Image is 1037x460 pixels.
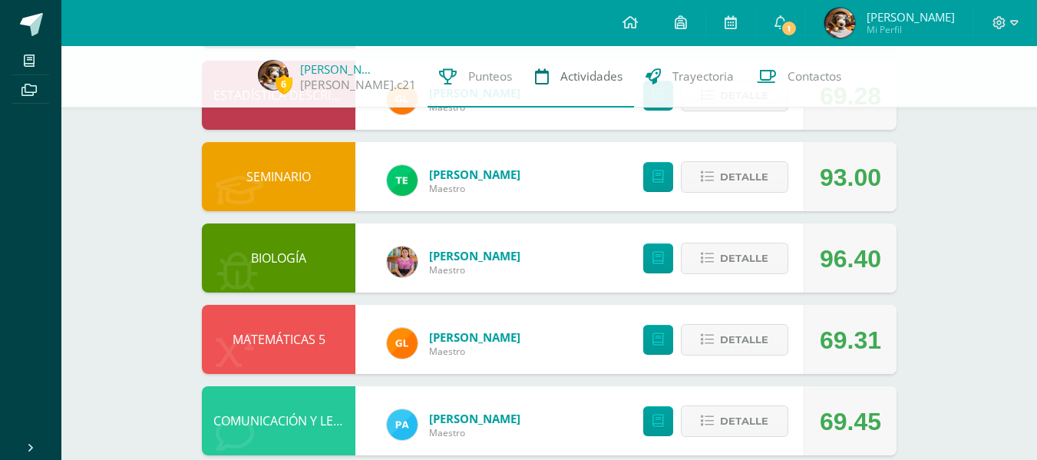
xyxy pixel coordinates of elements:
div: BIOLOGÍA [202,223,355,293]
a: [PERSON_NAME] [300,61,377,77]
div: 69.45 [820,387,881,456]
button: Detalle [681,161,788,193]
a: Contactos [745,46,853,108]
img: 4d02e55cc8043f0aab29493a7075c5f8.png [387,409,418,440]
a: Trayectoria [634,46,745,108]
span: Actividades [560,68,623,84]
span: Maestro [429,182,520,195]
div: 69.31 [820,306,881,375]
span: Contactos [788,68,841,84]
img: 43d3dab8d13cc64d9a3940a0882a4dc3.png [387,165,418,196]
span: Punteos [468,68,512,84]
button: Detalle [681,243,788,274]
img: 7115e4ef1502d82e30f2a52f7cb22b3f.png [387,328,418,359]
span: Trayectoria [672,68,734,84]
span: Detalle [720,407,768,435]
div: 96.40 [820,224,881,293]
span: Maestro [429,426,520,439]
span: Detalle [720,244,768,273]
a: [PERSON_NAME].c21 [300,77,416,93]
div: MATEMÁTICAS 5 [202,305,355,374]
div: SEMINARIO [202,142,355,211]
a: Actividades [523,46,634,108]
button: Detalle [681,405,788,437]
span: Maestro [429,345,520,358]
span: 6 [276,74,292,94]
a: [PERSON_NAME] [429,329,520,345]
img: 26a1984f3b5d9629c6cfe4c92813787a.png [258,60,289,91]
a: [PERSON_NAME] [429,167,520,182]
span: Maestro [429,263,520,276]
span: Detalle [720,163,768,191]
a: Punteos [428,46,523,108]
span: Detalle [720,326,768,354]
div: 93.00 [820,143,881,212]
img: 26a1984f3b5d9629c6cfe4c92813787a.png [824,8,855,38]
img: e8319d1de0642b858999b202df7e829e.png [387,247,418,277]
a: [PERSON_NAME] [429,411,520,426]
a: [PERSON_NAME] [429,248,520,263]
span: Mi Perfil [867,23,955,36]
span: 1 [781,20,798,37]
button: Detalle [681,324,788,356]
span: [PERSON_NAME] [867,9,955,25]
div: COMUNICACIÓN Y LENGUAJE L3 (INGLÉS) [202,386,355,455]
